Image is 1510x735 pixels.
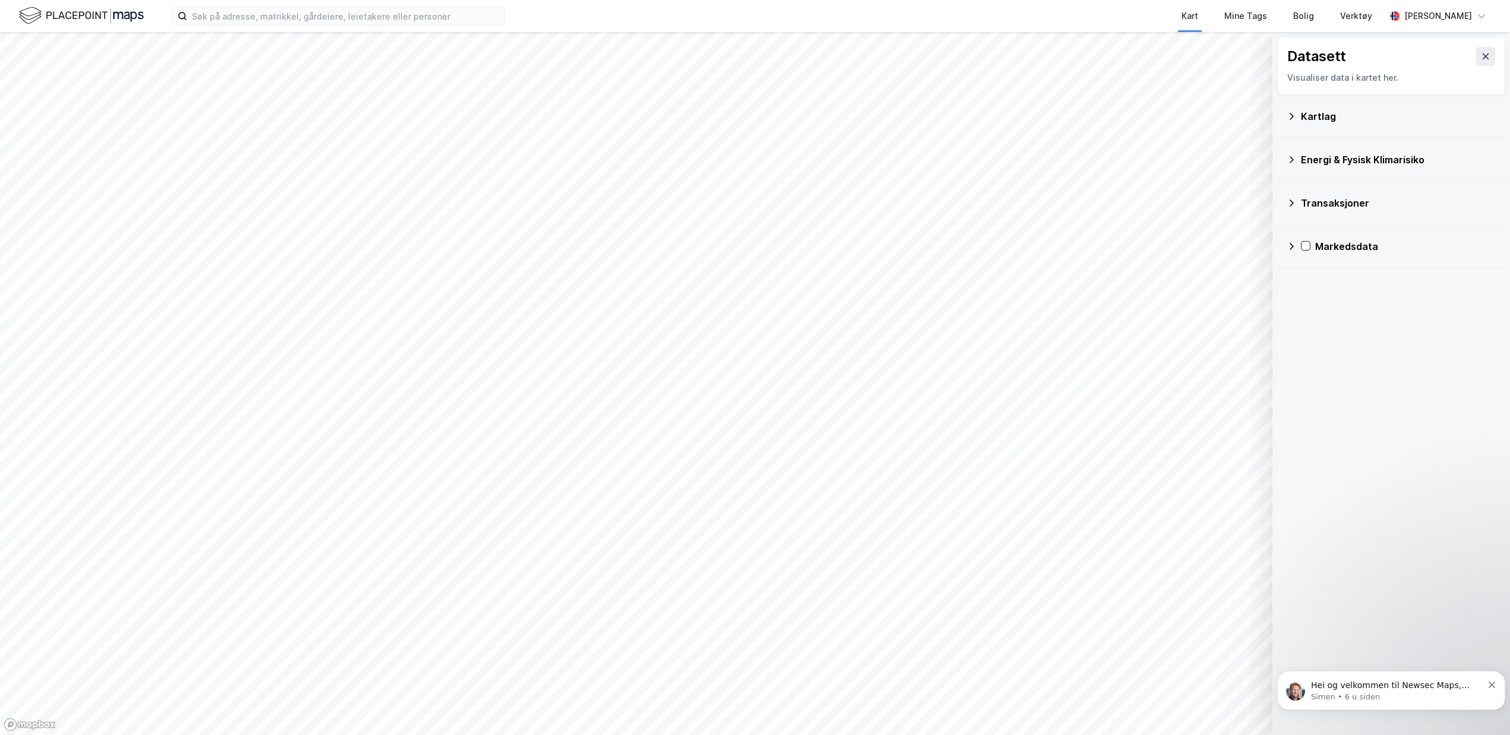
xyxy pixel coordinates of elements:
[1340,9,1372,23] div: Verktøy
[19,5,144,26] img: logo.f888ab2527a4732fd821a326f86c7f29.svg
[1287,71,1495,85] div: Visualiser data i kartet her.
[1182,9,1198,23] div: Kart
[1272,646,1510,729] iframe: Intercom notifications melding
[1301,109,1496,123] div: Kartlag
[1293,9,1314,23] div: Bolig
[1404,9,1472,23] div: [PERSON_NAME]
[187,7,504,25] input: Søk på adresse, matrikkel, gårdeiere, leietakere eller personer
[1287,47,1346,66] div: Datasett
[1224,9,1267,23] div: Mine Tags
[1315,239,1496,254] div: Markedsdata
[1301,153,1496,167] div: Energi & Fysisk Klimarisiko
[1301,196,1496,210] div: Transaksjoner
[4,718,56,731] a: Mapbox homepage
